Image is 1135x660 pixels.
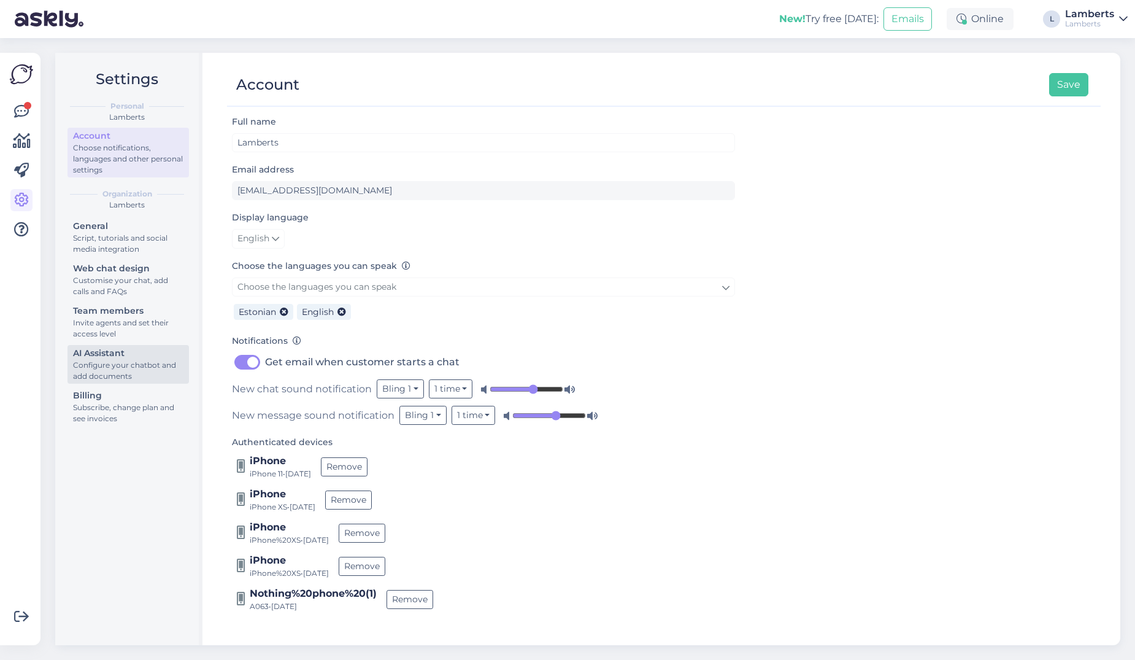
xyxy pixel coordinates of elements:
[237,232,269,246] span: English
[232,133,735,152] input: Enter name
[110,101,144,112] b: Personal
[250,502,315,513] div: iPhone XS • [DATE]
[250,586,377,601] div: Nothing%20phone%20(1)
[399,406,447,425] button: Bling 1
[883,7,932,31] button: Emails
[250,553,329,568] div: iPhone
[232,260,410,273] label: Choose the languages you can speak
[239,306,276,317] span: Estonian
[65,200,189,211] div: Lamberts
[232,115,276,128] label: Full name
[265,352,460,372] label: Get email when customer starts a chat
[302,306,334,317] span: English
[250,454,311,468] div: iPhone
[250,601,377,612] div: A063 • [DATE]
[73,389,183,402] div: Billing
[339,524,385,543] button: Remove
[73,317,183,340] div: Invite agents and set their access level
[73,347,183,360] div: AI Assistant
[73,305,183,317] div: Team members
[67,128,189,177] a: AccountChoose notifications, languages and other personal settings
[232,211,309,224] label: Display language
[67,218,189,257] a: GeneralScript, tutorials and social media integration
[779,12,879,26] div: Try free [DATE]:
[1043,10,1060,28] div: L
[232,436,333,449] label: Authenticated devices
[67,260,189,299] a: Web chat designCustomise your chat, add calls and FAQs
[250,568,329,579] div: iPhone%20XS • [DATE]
[232,229,285,249] a: English
[232,163,294,176] label: Email address
[232,379,735,398] div: New chat sound notification
[429,379,473,398] button: 1 time
[250,520,329,535] div: iPhone
[65,68,189,91] h2: Settings
[10,63,33,86] img: Askly Logo
[73,130,183,142] div: Account
[65,112,189,123] div: Lamberts
[232,278,735,297] a: Choose the languages you can speak
[232,335,301,347] label: Notifications
[73,275,183,297] div: Customise your chat, add calls and FAQs
[1049,73,1088,96] button: Save
[321,457,367,476] button: Remove
[779,13,806,25] b: New!
[325,491,372,510] button: Remove
[387,590,433,609] button: Remove
[947,8,1014,30] div: Online
[73,220,183,233] div: General
[73,142,183,176] div: Choose notifications, languages and other personal settings
[250,487,315,502] div: iPhone
[1065,9,1128,29] a: LambertsLamberts
[67,387,189,426] a: BillingSubscribe, change plan and see invoices
[232,406,735,425] div: New message sound notification
[377,379,424,398] button: Bling 1
[1065,19,1114,29] div: Lamberts
[250,535,329,546] div: iPhone%20XS • [DATE]
[73,402,183,424] div: Subscribe, change plan and see invoices
[1065,9,1114,19] div: Lamberts
[73,233,183,255] div: Script, tutorials and social media integration
[73,262,183,275] div: Web chat design
[102,188,152,200] b: Organization
[339,557,385,576] button: Remove
[232,181,735,200] input: Enter email
[452,406,496,425] button: 1 time
[73,360,183,382] div: Configure your chatbot and add documents
[236,73,299,96] div: Account
[250,468,311,479] div: iPhone 11 • [DATE]
[67,345,189,384] a: AI AssistantConfigure your chatbot and add documents
[67,303,189,341] a: Team membersInvite agents and set their access level
[237,281,396,292] span: Choose the languages you can speak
